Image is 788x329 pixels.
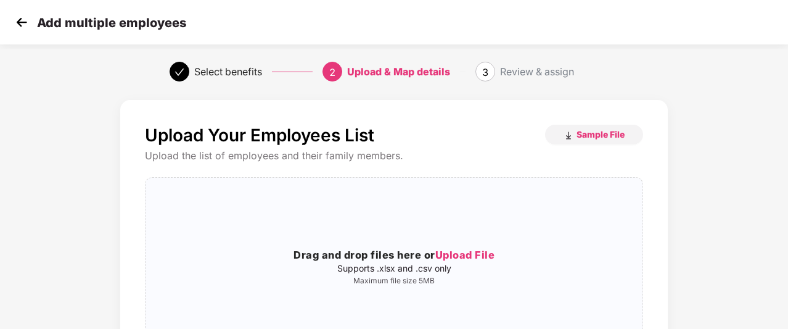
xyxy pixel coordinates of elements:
[12,13,31,31] img: svg+xml;base64,PHN2ZyB4bWxucz0iaHR0cDovL3d3dy53My5vcmcvMjAwMC9zdmciIHdpZHRoPSIzMCIgaGVpZ2h0PSIzMC...
[145,125,374,146] p: Upload Your Employees List
[146,276,642,286] p: Maximum file size 5MB
[146,248,642,264] h3: Drag and drop files here or
[347,62,450,81] div: Upload & Map details
[329,66,335,78] span: 2
[37,15,186,30] p: Add multiple employees
[482,66,488,78] span: 3
[564,131,573,141] img: download_icon
[435,249,495,261] span: Upload File
[500,62,574,81] div: Review & assign
[545,125,643,144] button: Sample File
[145,149,643,162] div: Upload the list of employees and their family members.
[194,62,262,81] div: Select benefits
[146,264,642,273] p: Supports .xlsx and .csv only
[577,128,625,140] span: Sample File
[174,67,184,77] span: check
